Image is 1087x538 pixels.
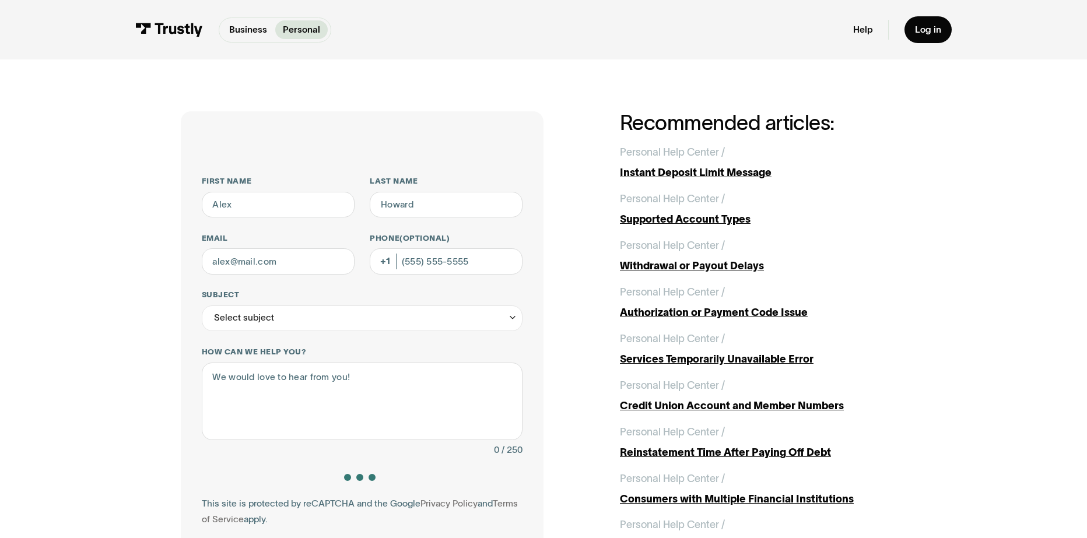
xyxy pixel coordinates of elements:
[620,305,906,321] div: Authorization or Payment Code Issue
[620,284,725,300] div: Personal Help Center /
[620,378,725,393] div: Personal Help Center /
[283,23,320,36] p: Personal
[620,191,906,227] a: Personal Help Center /Supported Account Types
[202,347,523,357] label: How can we help you?
[399,234,450,242] span: (Optional)
[620,191,725,207] div: Personal Help Center /
[620,424,725,440] div: Personal Help Center /
[620,471,725,487] div: Personal Help Center /
[620,491,906,507] div: Consumers with Multiple Financial Institutions
[135,23,202,37] img: Trustly Logo
[620,145,725,160] div: Personal Help Center /
[620,238,906,274] a: Personal Help Center /Withdrawal or Payout Delays
[420,498,478,508] a: Privacy Policy
[620,258,906,274] div: Withdrawal or Payout Delays
[620,398,906,414] div: Credit Union Account and Member Numbers
[620,378,906,414] a: Personal Help Center /Credit Union Account and Member Numbers
[620,424,906,460] a: Personal Help Center /Reinstatement Time After Paying Off Debt
[904,16,952,44] a: Log in
[222,20,275,39] a: Business
[620,284,906,321] a: Personal Help Center /Authorization or Payment Code Issue
[620,165,906,181] div: Instant Deposit Limit Message
[620,111,906,134] h2: Recommended articles:
[620,445,906,460] div: Reinstatement Time After Paying Off Debt
[620,331,725,347] div: Personal Help Center /
[620,145,906,181] a: Personal Help Center /Instant Deposit Limit Message
[502,442,523,458] div: / 250
[275,20,328,39] a: Personal
[620,471,906,507] a: Personal Help Center /Consumers with Multiple Financial Institutions
[620,351,906,367] div: Services Temporarily Unavailable Error
[915,24,941,36] div: Log in
[229,23,267,36] p: Business
[202,248,355,274] input: alex@mail.com
[202,192,355,217] input: Alex
[214,310,274,326] div: Select subject
[370,248,523,274] input: (555) 555-5555
[370,192,523,217] input: Howard
[370,233,523,244] label: Phone
[494,442,499,458] div: 0
[620,238,725,254] div: Personal Help Center /
[202,290,523,300] label: Subject
[202,496,523,527] div: This site is protected by reCAPTCHA and the Google and apply.
[202,233,355,244] label: Email
[853,24,873,36] a: Help
[620,212,906,227] div: Supported Account Types
[370,176,523,187] label: Last name
[620,517,725,533] div: Personal Help Center /
[620,331,906,367] a: Personal Help Center /Services Temporarily Unavailable Error
[202,176,355,187] label: First name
